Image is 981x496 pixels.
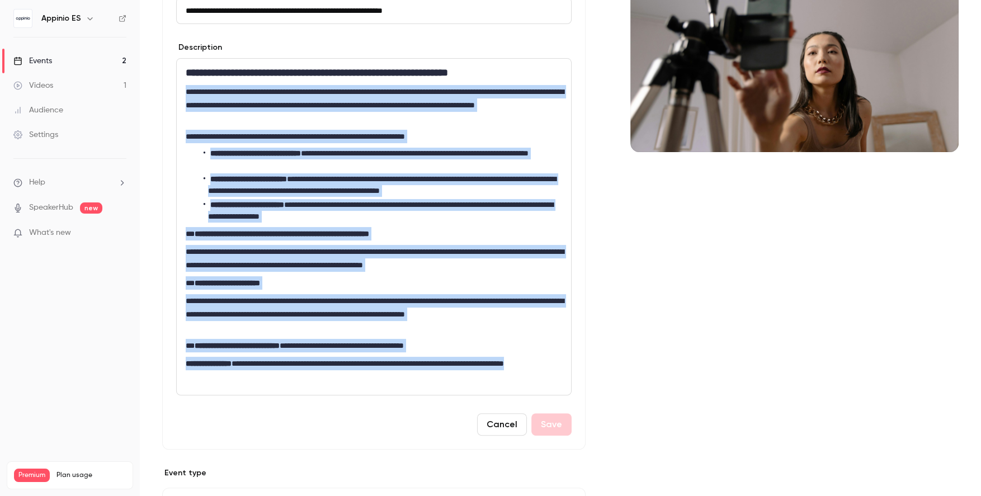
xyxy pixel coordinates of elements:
p: Event type [162,467,586,479]
div: Videos [13,80,53,91]
span: new [80,202,102,214]
img: Appinio ES [14,10,32,27]
span: Plan usage [56,471,126,480]
div: Events [13,55,52,67]
div: Audience [13,105,63,116]
div: Settings [13,129,58,140]
span: Help [29,177,45,188]
a: SpeakerHub [29,202,73,214]
span: Premium [14,469,50,482]
button: Cancel [477,413,527,436]
label: Description [176,42,222,53]
span: What's new [29,227,71,239]
h6: Appinio ES [41,13,81,24]
li: help-dropdown-opener [13,177,126,188]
